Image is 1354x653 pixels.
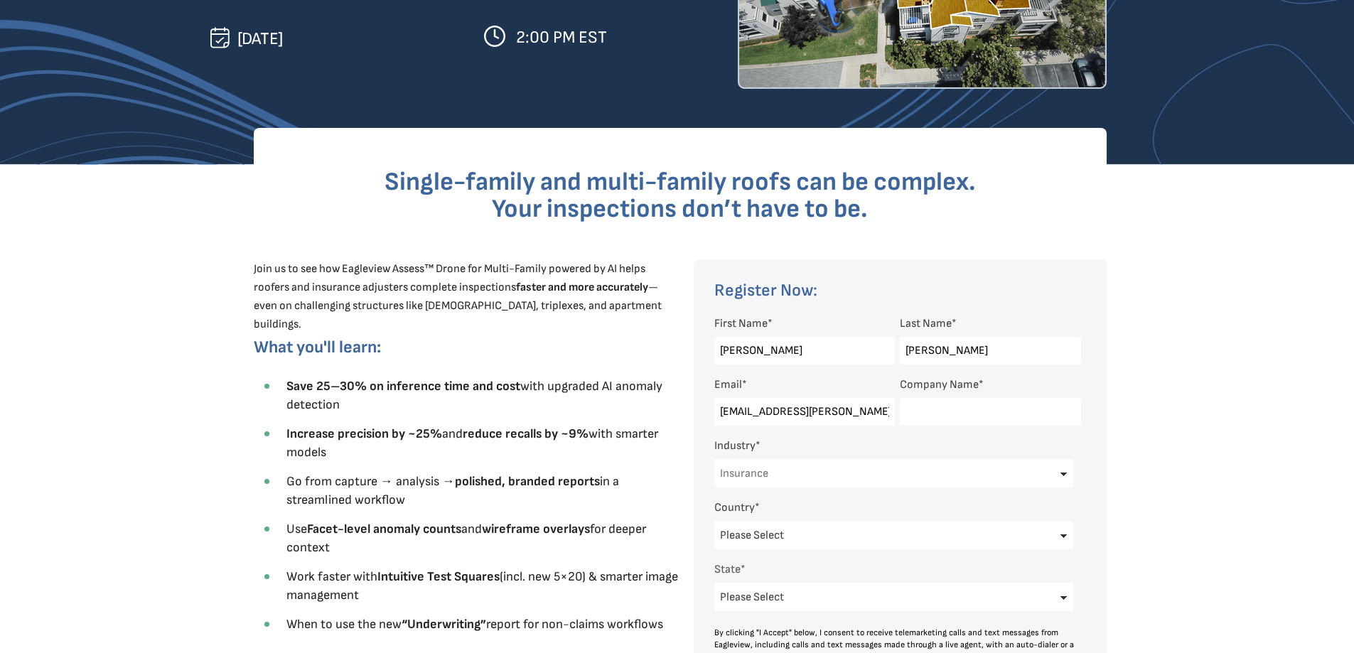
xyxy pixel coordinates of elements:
span: with upgraded AI anomaly detection [286,379,662,412]
span: First Name [714,317,768,330]
strong: faster and more accurately [516,281,648,294]
span: 2:00 PM EST [516,27,607,48]
span: Join us to see how Eagleview Assess™ Drone for Multi-Family powered by AI helps roofers and insur... [254,262,662,331]
span: Your inspections don’t have to be. [492,194,868,225]
span: and with smarter models [286,426,658,460]
strong: Intuitive Test Squares [377,569,500,584]
strong: Facet-level anomaly counts [307,522,461,536]
span: Single-family and multi-family roofs can be complex. [385,167,976,198]
span: State [714,563,741,576]
strong: Increase precision by ~25% [286,426,442,441]
span: Use and for deeper context [286,522,646,555]
span: What you'll learn: [254,337,381,357]
span: Go from capture → analysis → in a streamlined workflow [286,474,619,507]
strong: Save 25–30% on inference time and cost [286,379,520,394]
span: When to use the new report for non-claims workflows [286,617,663,632]
strong: polished, branded reports [455,474,600,489]
strong: “Underwriting” [402,617,486,632]
span: Register Now: [714,280,817,301]
strong: reduce recalls by ~9% [463,426,589,441]
span: Email [714,378,742,392]
span: [DATE] [237,28,283,49]
strong: wireframe overlays [482,522,590,536]
span: Industry [714,439,756,453]
span: Company Name [900,378,979,392]
span: Last Name [900,317,952,330]
span: Country [714,501,755,514]
span: Work faster with (incl. new 5×20) & smarter image management [286,569,678,603]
